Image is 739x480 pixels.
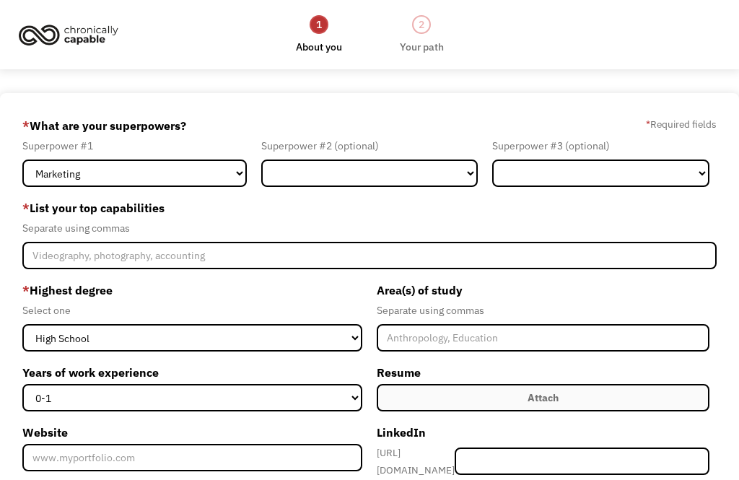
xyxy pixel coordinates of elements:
label: Resume [377,361,709,384]
div: Superpower #3 (optional) [492,137,709,154]
div: 1 [310,15,328,34]
label: Website [22,421,362,444]
label: What are your superpowers? [22,114,186,137]
input: Videography, photography, accounting [22,242,717,269]
div: Your path [400,38,444,56]
div: Superpower #2 (optional) [261,137,478,154]
label: Required fields [646,115,717,133]
div: 2 [412,15,431,34]
label: LinkedIn [377,421,709,444]
img: Chronically Capable logo [14,19,123,51]
div: Select one [22,302,362,319]
div: [URL][DOMAIN_NAME] [377,444,455,479]
div: Separate using commas [22,219,717,237]
div: Attach [528,389,559,406]
label: Years of work experience [22,361,362,384]
div: Separate using commas [377,302,709,319]
div: About you [296,38,342,56]
label: List your top capabilities [22,196,717,219]
label: Attach [377,384,709,411]
input: www.myportfolio.com [22,444,362,471]
input: Anthropology, Education [377,324,709,352]
a: 1About you [296,14,342,56]
div: Superpower #1 [22,137,247,154]
label: Area(s) of study [377,279,709,302]
label: Highest degree [22,279,362,302]
a: 2Your path [400,14,444,56]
